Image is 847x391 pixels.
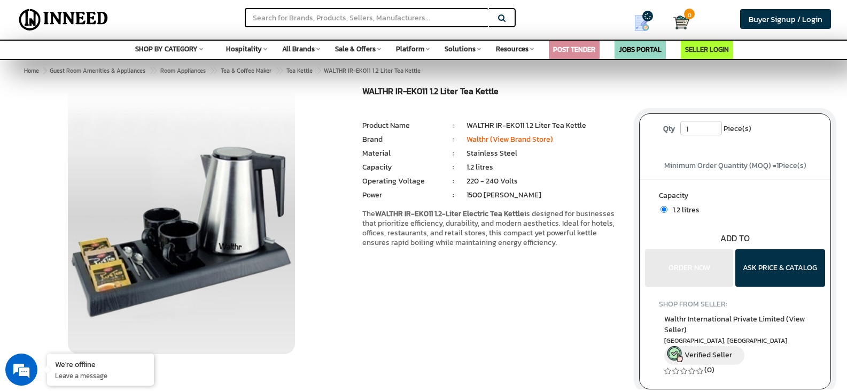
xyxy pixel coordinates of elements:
span: > [209,64,215,77]
span: 0 [684,9,695,19]
span: > [316,64,322,77]
li: : [440,148,467,159]
span: Sale & Offers [335,44,376,54]
span: 1.2 litres [667,204,700,216]
a: Buyer Signup / Login [740,9,831,29]
span: Piece(s) [724,121,751,137]
a: Room Appliances [158,64,208,77]
span: Room Appliances [160,66,206,75]
img: Cart [673,14,689,30]
h4: SHOP FROM SELLER: [659,300,811,308]
span: Walthr International Private Limited [664,313,805,335]
li: : [440,176,467,187]
label: Capacity [659,190,811,204]
li: Power [362,190,440,201]
span: Platform [396,44,424,54]
span: Minimum Order Quantity (MOQ) = Piece(s) [664,160,806,171]
a: Guest Room Amenities & Appliances [48,64,147,77]
span: Hospitality [226,44,262,54]
a: Home [22,64,41,77]
a: my Quotes [618,11,673,35]
li: 220 - 240 Volts [467,176,623,187]
a: SELLER LOGIN [685,44,729,55]
span: 1 [776,160,779,171]
a: Tea Kettle [284,64,315,77]
h1: WALTHR IR-EK011 1.2 Liter Tea Kettle [362,87,623,99]
li: : [440,162,467,173]
span: Bangalore [664,336,806,346]
a: Walthr International Private Limited (View Seller) [GEOGRAPHIC_DATA], [GEOGRAPHIC_DATA] Verified ... [664,313,806,365]
li: Product Name [362,120,440,131]
button: ASK PRICE & CATALOG [735,249,825,287]
span: Buyer Signup / Login [749,13,822,25]
label: Qty [658,121,680,137]
span: All Brands [282,44,315,54]
p: The is designed for businesses that prioritize efficiency, durability, and modern aesthetics. Ide... [362,209,623,248]
a: Walthr (View Brand Store) [467,134,553,145]
li: : [440,190,467,201]
li: 1500 [PERSON_NAME] [467,190,623,201]
span: Guest Room Amenities & Appliances [50,66,145,75]
li: Capacity [362,162,440,173]
a: (0) [704,364,714,375]
a: Cart 0 [673,11,682,34]
li: 1.2 litres [467,162,623,173]
li: Brand [362,134,440,145]
div: We're offline [55,359,146,369]
strong: WALTHR IR-EK011 1.2-Liter Electric Tea Kettle [375,208,524,219]
p: Leave a message [55,371,146,380]
img: inneed-verified-seller-icon.png [667,346,683,362]
span: Tea Kettle [286,66,313,75]
li: WALTHR IR-EK011 1.2 Liter Tea Kettle [467,120,623,131]
span: > [149,64,154,77]
li: Stainless Steel [467,148,623,159]
li: : [440,134,467,145]
li: Operating Voltage [362,176,440,187]
span: > [275,64,281,77]
div: ADD TO [640,232,830,244]
img: WALTHR IR-EK011 Tea Kettle [68,87,295,354]
img: Inneed.Market [14,6,113,33]
a: JOBS PORTAL [619,44,662,55]
span: > [43,66,46,75]
span: Solutions [445,44,476,54]
input: Search for Brands, Products, Sellers, Manufacturers... [245,8,488,27]
img: Show My Quotes [634,15,650,31]
span: SHOP BY CATEGORY [135,44,198,54]
span: Verified Seller [685,349,732,361]
a: Tea & Coffee Maker [219,64,274,77]
a: POST TENDER [553,44,595,55]
li: Material [362,148,440,159]
span: Resources [496,44,529,54]
span: WALTHR IR-EK011 1.2 Liter Tea Kettle [48,66,421,75]
li: : [440,120,467,131]
span: Tea & Coffee Maker [221,66,271,75]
